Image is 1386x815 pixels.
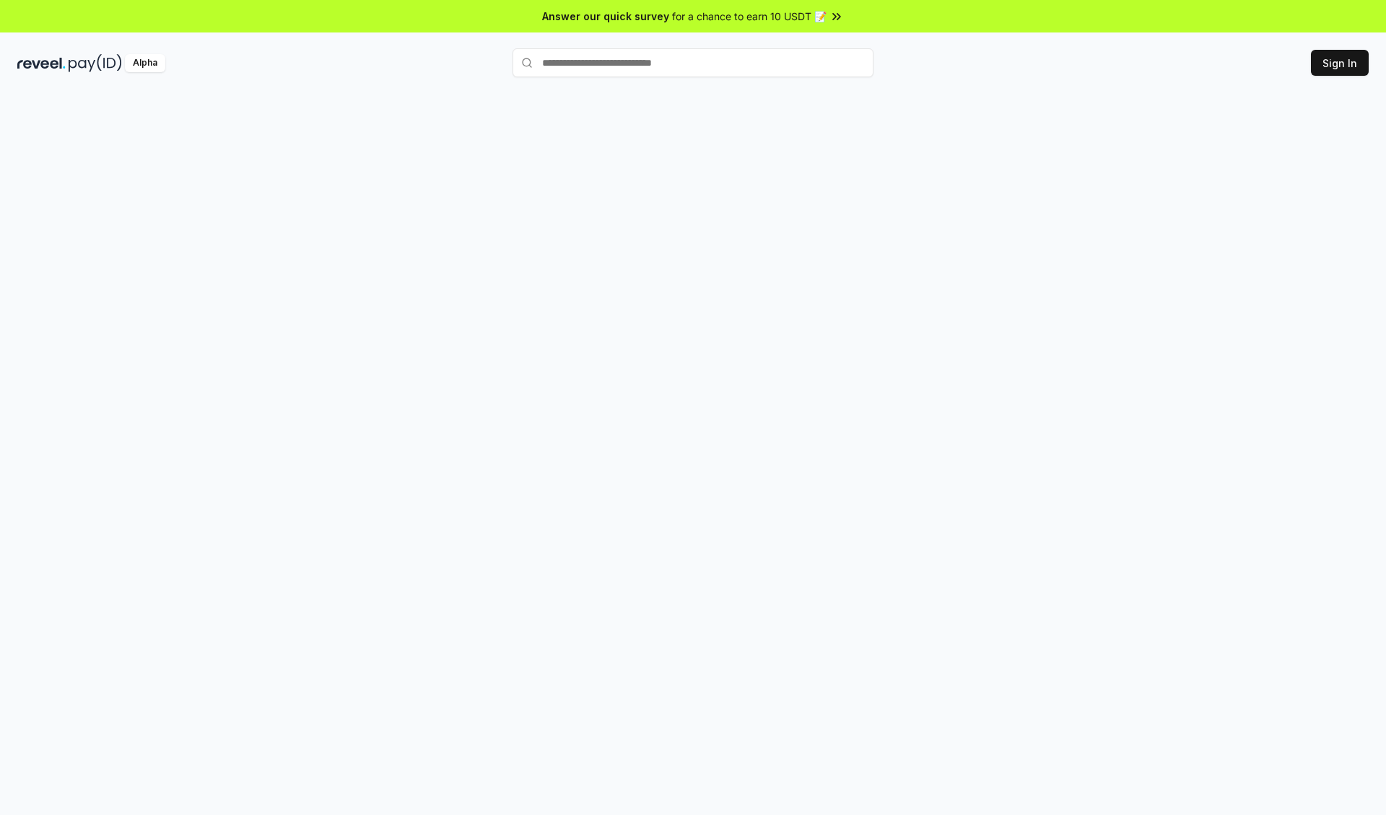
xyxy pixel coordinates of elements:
img: reveel_dark [17,54,66,72]
img: pay_id [69,54,122,72]
button: Sign In [1311,50,1369,76]
span: Answer our quick survey [542,9,669,24]
div: Alpha [125,54,165,72]
span: for a chance to earn 10 USDT 📝 [672,9,827,24]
